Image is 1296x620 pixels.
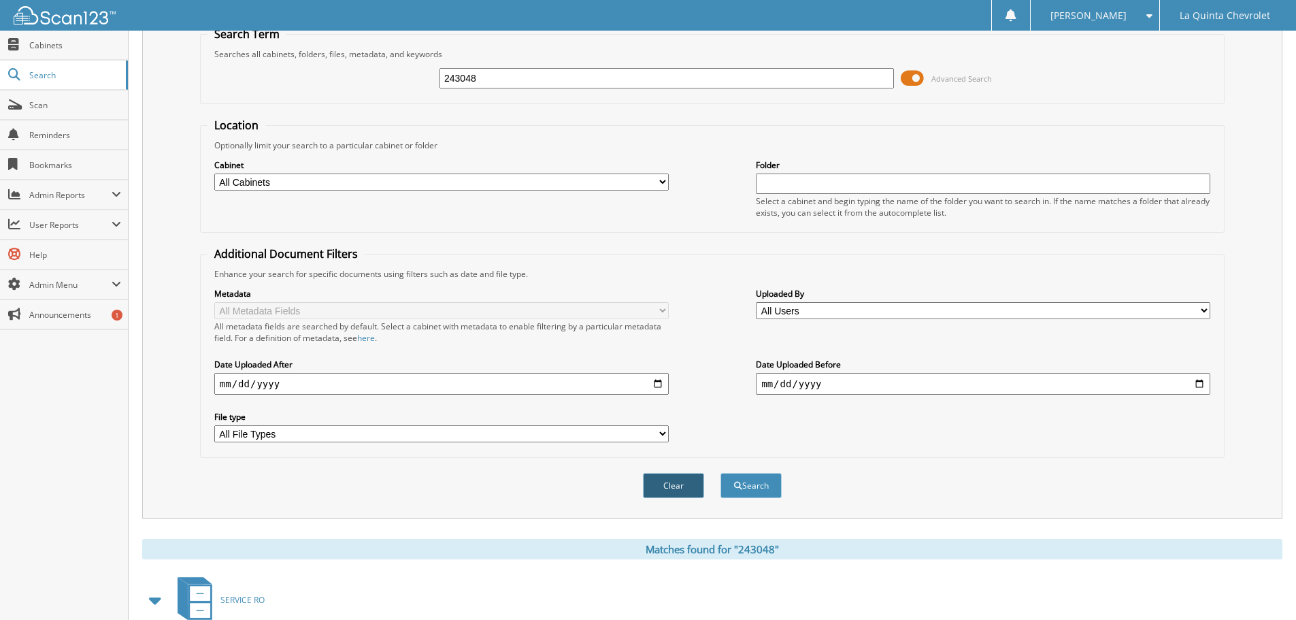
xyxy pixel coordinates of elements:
label: Folder [756,159,1210,171]
label: Metadata [214,288,669,299]
span: Advanced Search [931,74,992,84]
div: All metadata fields are searched by default. Select a cabinet with metadata to enable filtering b... [214,321,669,344]
span: Help [29,249,121,261]
span: [PERSON_NAME] [1050,12,1127,20]
legend: Additional Document Filters [207,246,365,261]
span: Cabinets [29,39,121,51]
div: Searches all cabinets, folders, files, metadata, and keywords [207,48,1217,60]
legend: Search Term [207,27,286,42]
div: Select a cabinet and begin typing the name of the folder you want to search in. If the name match... [756,195,1210,218]
a: here [357,332,375,344]
span: Bookmarks [29,159,121,171]
span: Admin Menu [29,279,112,291]
button: Search [720,473,782,498]
img: scan123-logo-white.svg [14,6,116,25]
button: Clear [643,473,704,498]
label: File type [214,411,669,423]
div: Optionally limit your search to a particular cabinet or folder [207,140,1217,151]
span: Search [29,69,119,81]
legend: Location [207,118,265,133]
span: SERVICE RO [220,594,265,606]
input: end [756,373,1210,395]
div: Enhance your search for specific documents using filters such as date and file type. [207,268,1217,280]
span: Announcements [29,309,121,321]
span: Admin Reports [29,189,112,201]
div: Matches found for "243048" [142,539,1282,559]
span: Reminders [29,129,121,141]
div: 1 [112,310,122,321]
label: Uploaded By [756,288,1210,299]
span: La Quinta Chevrolet [1180,12,1270,20]
label: Date Uploaded Before [756,359,1210,370]
span: User Reports [29,219,112,231]
label: Date Uploaded After [214,359,669,370]
input: start [214,373,669,395]
label: Cabinet [214,159,669,171]
span: Scan [29,99,121,111]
